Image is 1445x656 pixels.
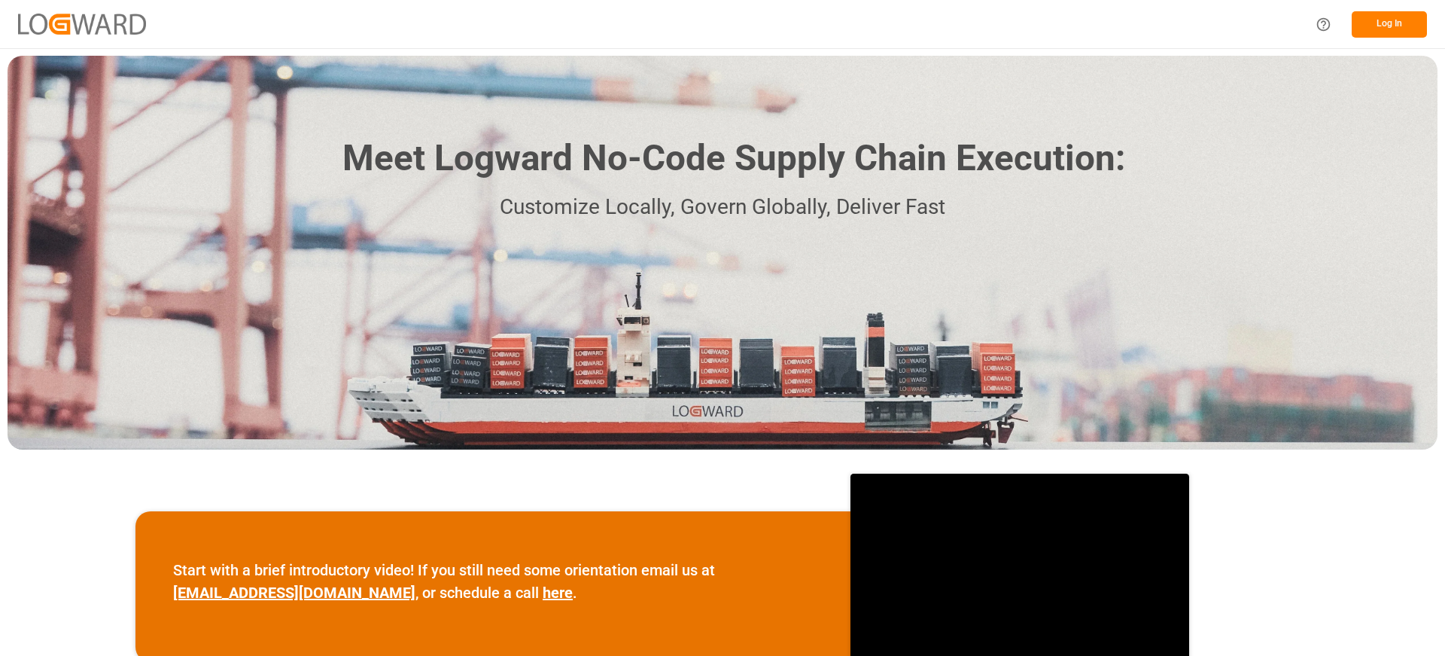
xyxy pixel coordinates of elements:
img: Logward_new_orange.png [18,14,146,34]
h1: Meet Logward No-Code Supply Chain Execution: [342,132,1125,185]
p: Customize Locally, Govern Globally, Deliver Fast [320,191,1125,224]
p: Start with a brief introductory video! If you still need some orientation email us at , or schedu... [173,559,813,604]
a: here [543,584,573,602]
button: Log In [1352,11,1427,38]
a: [EMAIL_ADDRESS][DOMAIN_NAME] [173,584,415,602]
button: Help Center [1307,8,1340,41]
